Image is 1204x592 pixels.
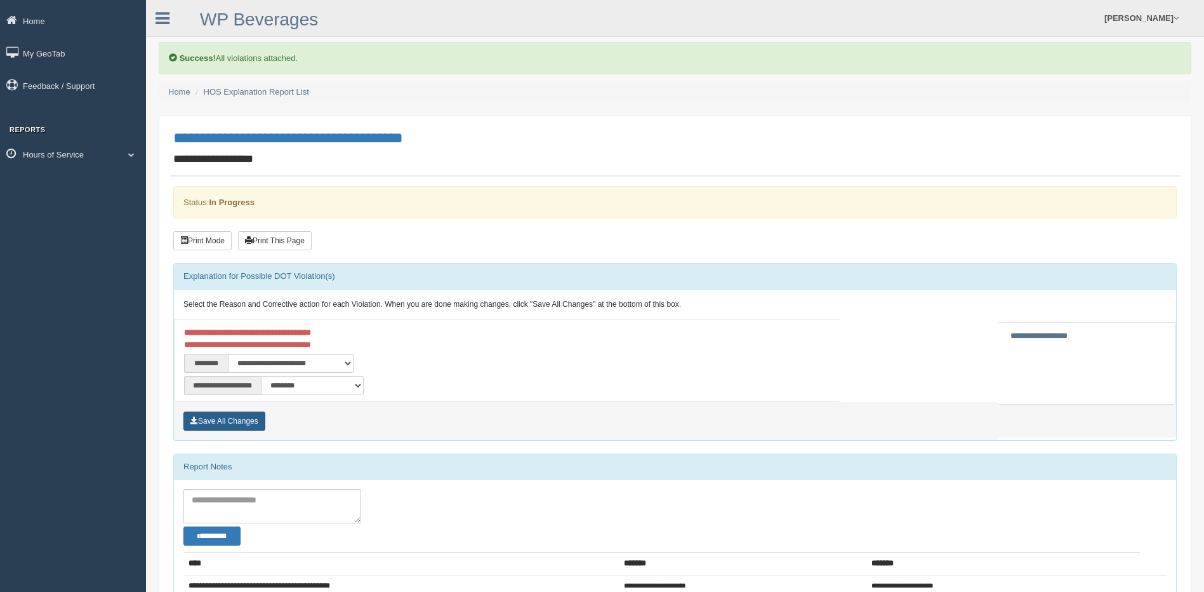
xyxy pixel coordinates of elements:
button: Change Filter Options [183,527,241,546]
b: Success! [180,53,216,63]
div: Status: [173,186,1177,219]
button: Print This Page [238,231,312,250]
div: All violations attached. [159,42,1191,74]
button: Save [183,412,265,431]
a: HOS Explanation Report List [204,87,309,97]
strong: In Progress [209,198,255,207]
a: WP Beverages [200,10,318,29]
div: Explanation for Possible DOT Violation(s) [174,264,1176,289]
div: Report Notes [174,454,1176,480]
button: Print Mode [173,231,232,250]
a: Home [168,87,190,97]
div: Select the Reason and Corrective action for each Violation. When you are done making changes, cli... [174,290,1176,320]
